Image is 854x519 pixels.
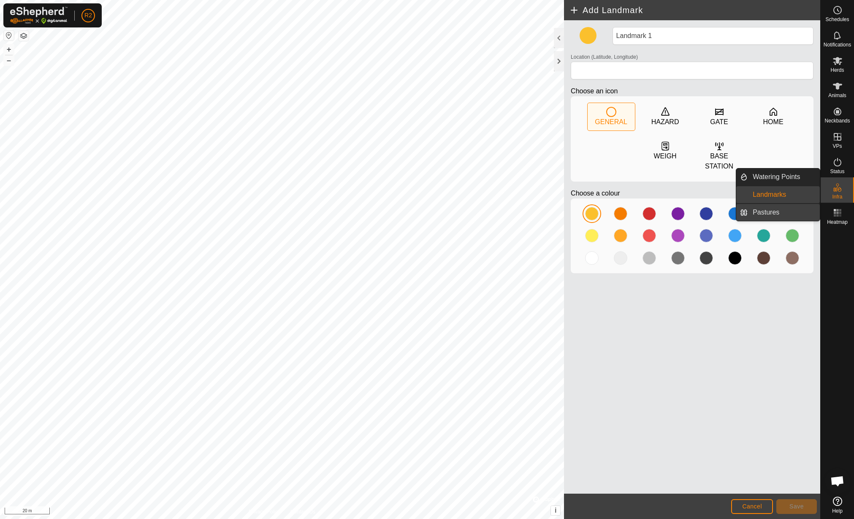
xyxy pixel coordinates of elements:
button: Cancel [731,499,773,514]
button: Map Layers [19,31,29,41]
span: Neckbands [824,118,850,123]
span: Watering Points [753,172,800,182]
span: R2 [84,11,92,20]
span: i [555,507,556,514]
span: Schedules [825,17,849,22]
a: Help [821,493,854,517]
button: i [551,506,560,515]
a: Watering Points [748,168,820,185]
span: Status [830,169,844,174]
span: Heatmap [827,220,848,225]
span: VPs [832,144,842,149]
div: BASE STATION [696,151,743,171]
span: Landmarks [753,190,786,200]
div: WEIGH [653,151,676,161]
a: Privacy Policy [249,508,280,516]
h2: Add Landmark [569,5,820,15]
li: Watering Points [736,168,820,185]
span: Herds [830,68,844,73]
div: GATE [710,117,728,127]
span: Pastures [753,207,779,217]
p: Choose a colour [571,188,813,198]
div: HAZARD [651,117,679,127]
p: Choose an icon [571,86,813,96]
label: Location (Latitude, Longitude) [571,53,638,61]
a: Landmarks [748,186,820,203]
a: Pastures [748,204,820,221]
button: + [4,44,14,54]
div: HOME [763,117,784,127]
a: Contact Us [290,508,315,516]
span: Help [832,508,843,514]
button: Reset Map [4,30,14,41]
li: Landmarks [736,186,820,203]
button: Save [776,499,817,514]
img: Gallagher Logo [10,7,68,24]
span: Cancel [742,503,762,510]
span: Animals [828,93,846,98]
div: Aprire la chat [825,468,850,494]
div: GENERAL [595,117,627,127]
button: – [4,55,14,65]
li: Pastures [736,204,820,221]
span: Infra [832,194,842,199]
span: Notifications [824,42,851,47]
span: Save [789,503,804,510]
